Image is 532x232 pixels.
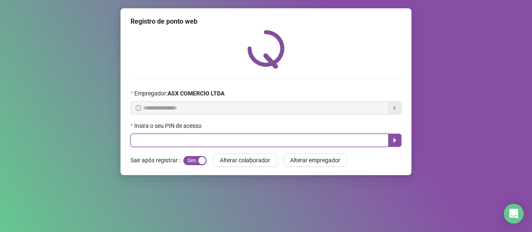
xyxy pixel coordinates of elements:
div: Open Intercom Messenger [504,204,524,224]
span: Empregador : [134,89,224,98]
button: Alterar colaborador [213,154,277,167]
div: Registro de ponto web [131,17,401,27]
label: Sair após registrar [131,154,183,167]
label: Insira o seu PIN de acesso [131,121,207,130]
span: info-circle [135,105,141,111]
span: Alterar colaborador [220,156,270,165]
span: caret-right [392,137,398,144]
button: Alterar empregador [283,154,347,167]
span: Alterar empregador [290,156,340,165]
img: QRPoint [247,30,285,68]
strong: ASX COMERCIO LTDA [167,90,224,97]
